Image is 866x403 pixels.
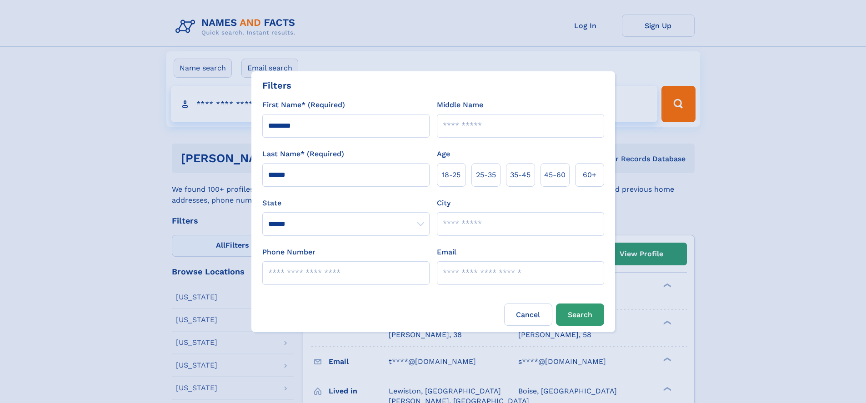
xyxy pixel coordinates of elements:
[476,169,496,180] span: 25‑35
[437,198,451,209] label: City
[510,169,531,180] span: 35‑45
[437,247,456,258] label: Email
[544,169,566,180] span: 45‑60
[262,149,344,159] label: Last Name* (Required)
[556,303,604,326] button: Search
[262,247,315,258] label: Phone Number
[262,79,291,92] div: Filters
[262,100,345,110] label: First Name* (Required)
[437,100,483,110] label: Middle Name
[504,303,552,326] label: Cancel
[437,149,450,159] label: Age
[262,198,430,209] label: State
[442,169,461,180] span: 18‑25
[583,169,596,180] span: 60+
